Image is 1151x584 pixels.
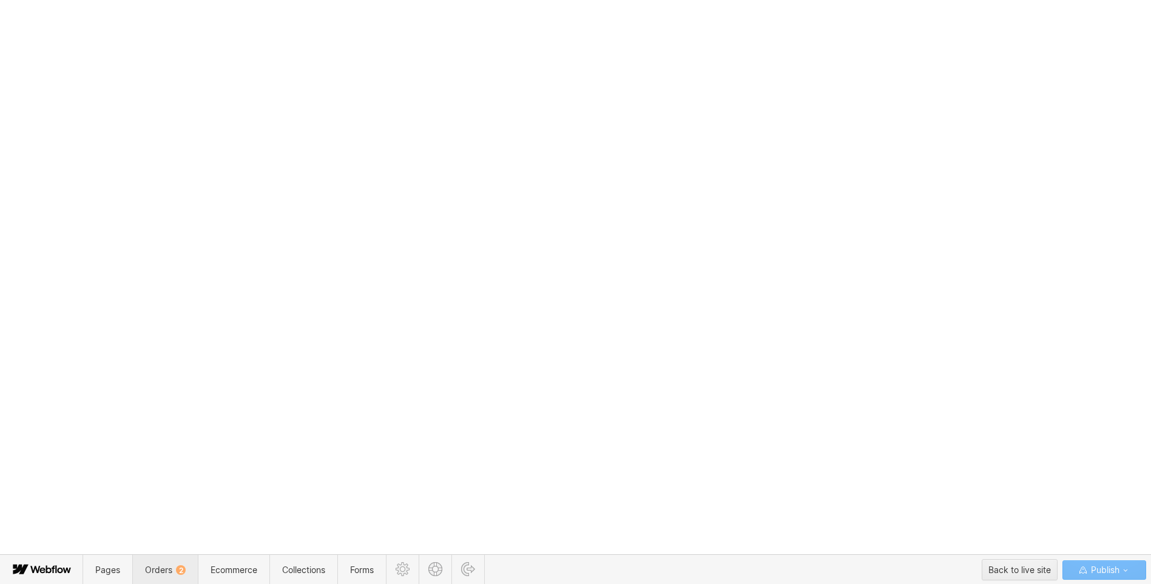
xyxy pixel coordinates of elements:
span: Collections [282,565,325,575]
span: Text us [5,29,38,41]
span: Publish [1089,561,1119,579]
span: Forms [350,565,374,575]
span: Ecommerce [211,565,257,575]
div: Back to live site [988,561,1051,579]
button: Publish [1062,560,1146,580]
button: Back to live site [982,559,1058,580]
span: Orders [145,565,186,575]
div: 2 [176,565,186,575]
span: Pages [95,565,120,575]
